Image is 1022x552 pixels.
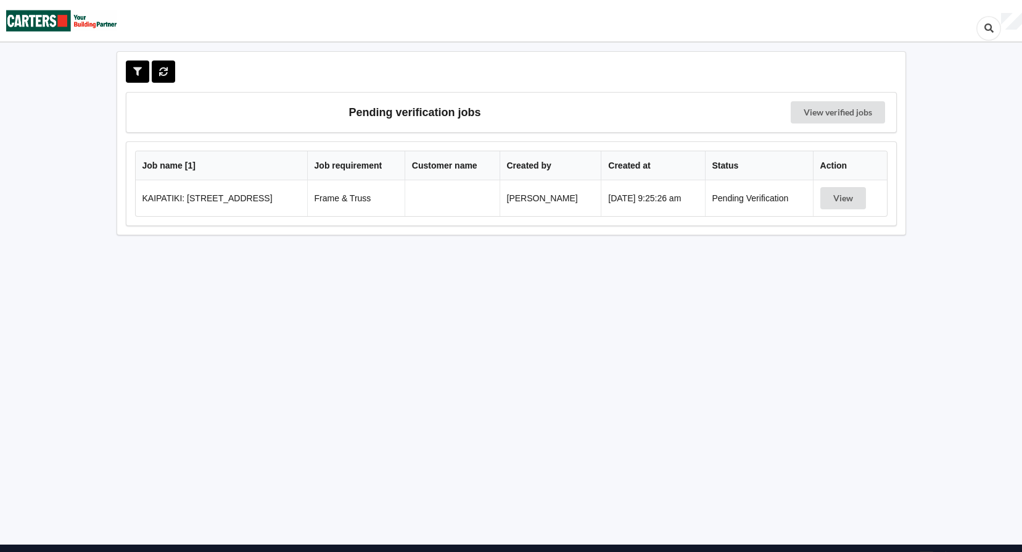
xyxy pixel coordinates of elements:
[813,151,887,180] th: Action
[705,180,813,216] td: Pending Verification
[136,180,307,216] td: KAIPATIKI: [STREET_ADDRESS]
[405,151,500,180] th: Customer name
[791,101,885,123] a: View verified jobs
[820,193,868,203] a: View
[307,180,405,216] td: Frame & Truss
[136,151,307,180] th: Job name [ 1 ]
[500,180,601,216] td: [PERSON_NAME]
[135,101,695,123] h3: Pending verification jobs
[500,151,601,180] th: Created by
[601,151,704,180] th: Created at
[1001,13,1022,30] div: User Profile
[601,180,704,216] td: [DATE] 9:25:26 am
[705,151,813,180] th: Status
[820,187,866,209] button: View
[307,151,405,180] th: Job requirement
[6,1,117,41] img: Carters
